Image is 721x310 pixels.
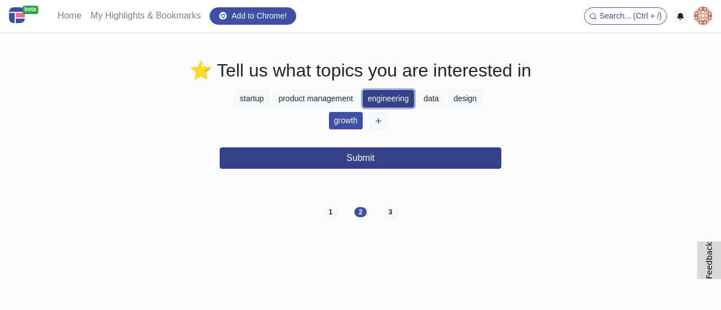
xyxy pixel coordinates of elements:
span: 2 [359,208,363,216]
img: Centroly [9,7,25,23]
a: beta [9,5,44,28]
span: Feedback [705,241,714,279]
button: startup [235,90,269,107]
button: design [448,90,482,107]
a: Add to Chrome! [210,7,296,25]
a: My Highlights & Bookmarks [86,5,206,27]
img: 3a90f26b2b399b3a0e2f3d7db9c7bc8a [694,7,712,25]
button: Submit [220,147,501,169]
span: Search... (Ctrl + /) [599,11,662,20]
span: 3 [389,208,393,216]
button: product management [273,90,358,107]
button: Search... (Ctrl + /) [584,7,667,25]
a: Home [53,5,86,27]
button: engineering [363,90,414,107]
span: 1 [329,208,333,216]
h2: ⭐ Tell us what topics you are interested in [48,60,673,81]
button: growth [329,112,363,129]
span: beta [23,6,39,14]
button: data [419,90,444,107]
